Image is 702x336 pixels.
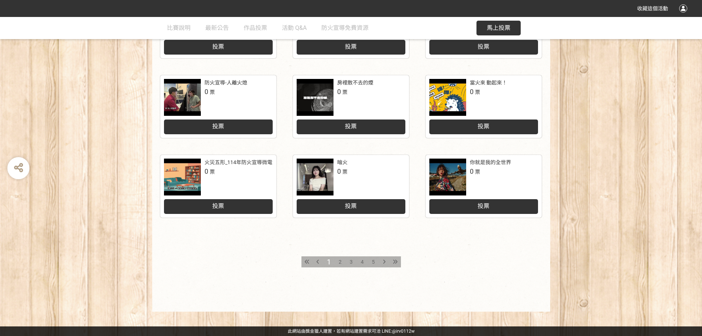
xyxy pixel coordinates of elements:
[244,17,267,39] a: 作品投票
[339,259,342,265] span: 2
[321,17,369,39] a: 防火宣導免費資源
[345,43,357,50] span: 投票
[210,169,215,175] span: 票
[244,24,267,31] span: 作品投票
[475,89,480,95] span: 票
[205,159,298,166] div: 火災五形_114年防火宣導微電影徵選競賽
[210,89,215,95] span: 票
[426,75,542,138] a: 當火來 動起來！0票投票
[372,259,375,265] span: 5
[392,329,415,334] a: @irv0112w
[337,88,341,96] span: 0
[361,259,364,265] span: 4
[212,123,224,130] span: 投票
[205,79,247,87] div: 防火宣導-人離火熄
[637,6,668,11] span: 收藏這個活動
[205,17,229,39] a: 最新公告
[478,202,489,209] span: 投票
[350,259,353,265] span: 3
[470,88,474,96] span: 0
[345,123,357,130] span: 投票
[167,24,191,31] span: 比賽說明
[212,43,224,50] span: 投票
[288,329,372,334] a: 此網站由獎金獵人建置，若有網站建置需求
[160,75,276,138] a: 防火宣導-人離火熄0票投票
[478,43,489,50] span: 投票
[337,159,347,166] div: 暗火
[470,79,507,87] div: 當火來 動起來！
[321,24,369,31] span: 防火宣導免費資源
[337,167,341,175] span: 0
[342,89,347,95] span: 票
[282,17,307,39] a: 活動 Q&A
[288,329,415,334] span: 可洽 LINE:
[345,202,357,209] span: 投票
[487,24,510,31] span: 馬上投票
[476,21,521,35] button: 馬上投票
[212,202,224,209] span: 投票
[475,169,480,175] span: 票
[478,123,489,130] span: 投票
[293,155,409,218] a: 暗火0票投票
[470,159,511,166] div: 你就是我的全世界
[426,155,542,218] a: 你就是我的全世界0票投票
[470,167,474,175] span: 0
[160,155,276,218] a: 火災五形_114年防火宣導微電影徵選競賽0票投票
[282,24,307,31] span: 活動 Q&A
[205,167,208,175] span: 0
[205,24,229,31] span: 最新公告
[167,17,191,39] a: 比賽說明
[342,169,347,175] span: 票
[205,88,208,96] span: 0
[293,75,409,138] a: 房裡散不去的煙0票投票
[337,79,373,87] div: 房裡散不去的煙
[327,257,331,266] span: 1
